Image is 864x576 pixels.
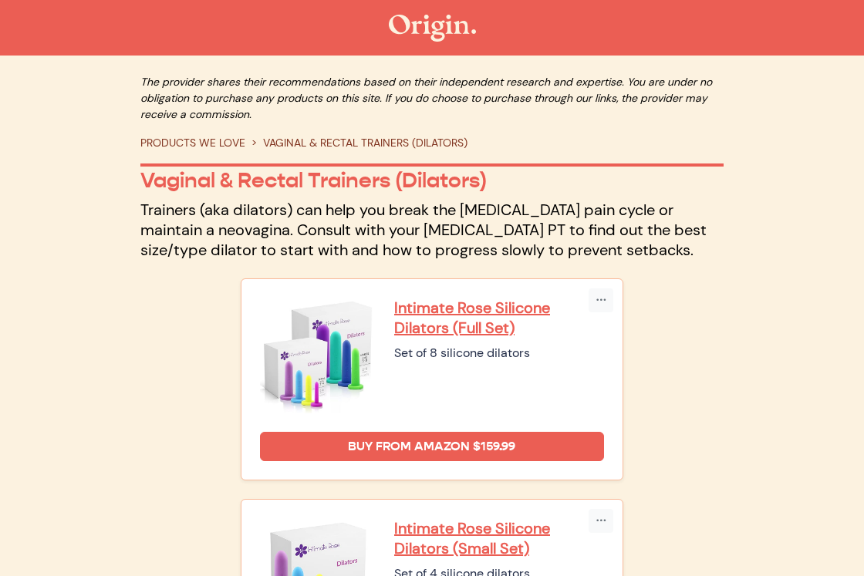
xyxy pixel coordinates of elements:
[394,344,604,362] div: Set of 8 silicone dilators
[140,200,724,260] p: Trainers (aka dilators) can help you break the [MEDICAL_DATA] pain cycle or maintain a neovagina....
[394,518,604,558] a: Intimate Rose Silicone Dilators (Small Set)
[260,298,376,413] img: Intimate Rose Silicone Dilators (Full Set)
[140,168,724,194] p: Vaginal & Rectal Trainers (Dilators)
[245,135,467,151] li: VAGINAL & RECTAL TRAINERS (DILATORS)
[140,74,724,123] p: The provider shares their recommendations based on their independent research and expertise. You ...
[140,136,245,150] a: PRODUCTS WE LOVE
[389,15,476,42] img: The Origin Shop
[260,432,604,461] a: Buy from Amazon $159.99
[394,298,604,338] a: Intimate Rose Silicone Dilators (Full Set)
